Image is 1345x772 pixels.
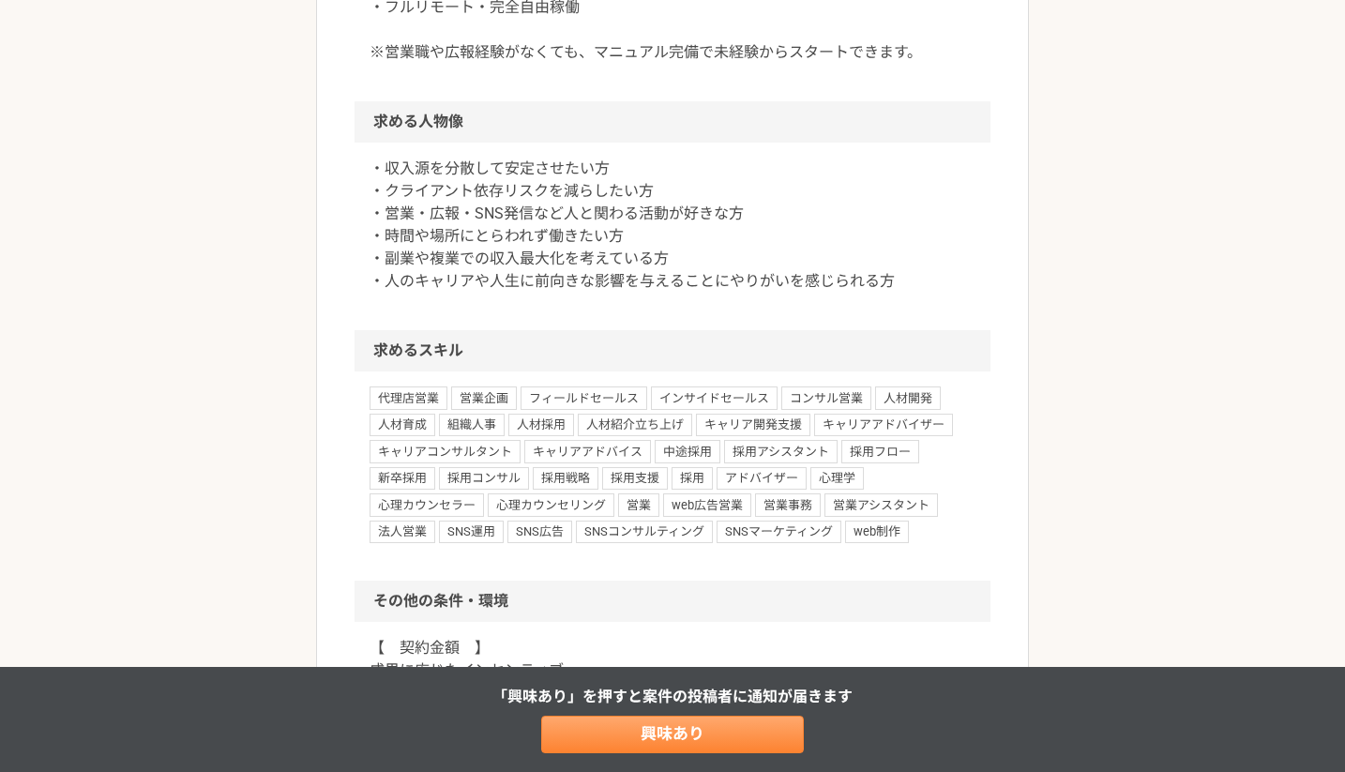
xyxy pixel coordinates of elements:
span: 採用コンサル [439,467,529,490]
p: ・収入源を分散して安定させたい方 ・クライアント依存リスクを減らしたい方 ・営業・広報・SNS発信など人と関わる活動が好きな方 ・時間や場所にとらわれず働きたい方 ・副業や複業での収入最大化を考... [370,158,975,293]
span: web広告営業 [663,493,751,516]
span: コンサル営業 [781,386,871,409]
h2: 求めるスキル [355,330,990,371]
span: web制作 [845,521,909,543]
span: SNS運用 [439,521,504,543]
span: 採用 [672,467,713,490]
span: キャリアコンサルタント [370,440,521,462]
span: 採用戦略 [533,467,598,490]
span: SNSコンサルティング [576,521,713,543]
a: 興味あり [541,716,804,753]
span: 代理店営業 [370,386,447,409]
span: 人材採用 [508,414,574,436]
span: 営業アシスタント [824,493,938,516]
span: 営業事務 [755,493,821,516]
span: キャリアアドバイザー [814,414,953,436]
span: 心理学 [810,467,864,490]
span: アドバイザー [717,467,807,490]
span: 営業 [618,493,659,516]
span: フィールドセールス [521,386,647,409]
span: キャリア開発支援 [696,414,810,436]
span: 営業企画 [451,386,517,409]
span: 心理カウンセラー [370,493,484,516]
span: インサイドセールス [651,386,778,409]
span: 新卒採用 [370,467,435,490]
span: SNSマーケティング [717,521,841,543]
span: SNS広告 [507,521,572,543]
span: 採用支援 [602,467,668,490]
span: 組織人事 [439,414,505,436]
span: 人材開発 [875,386,941,409]
p: 「興味あり」を押すと 案件の投稿者に通知が届きます [492,686,853,708]
span: 採用フロー [841,440,919,462]
h2: 求める人物像 [355,101,990,143]
span: 採用アシスタント [724,440,838,462]
span: 心理カウンセリング [488,493,614,516]
span: 中途採用 [655,440,720,462]
span: 法人営業 [370,521,435,543]
span: 人材育成 [370,414,435,436]
span: 人材紹介立ち上げ [578,414,692,436]
h2: その他の条件・環境 [355,581,990,622]
span: キャリアアドバイス [524,440,651,462]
